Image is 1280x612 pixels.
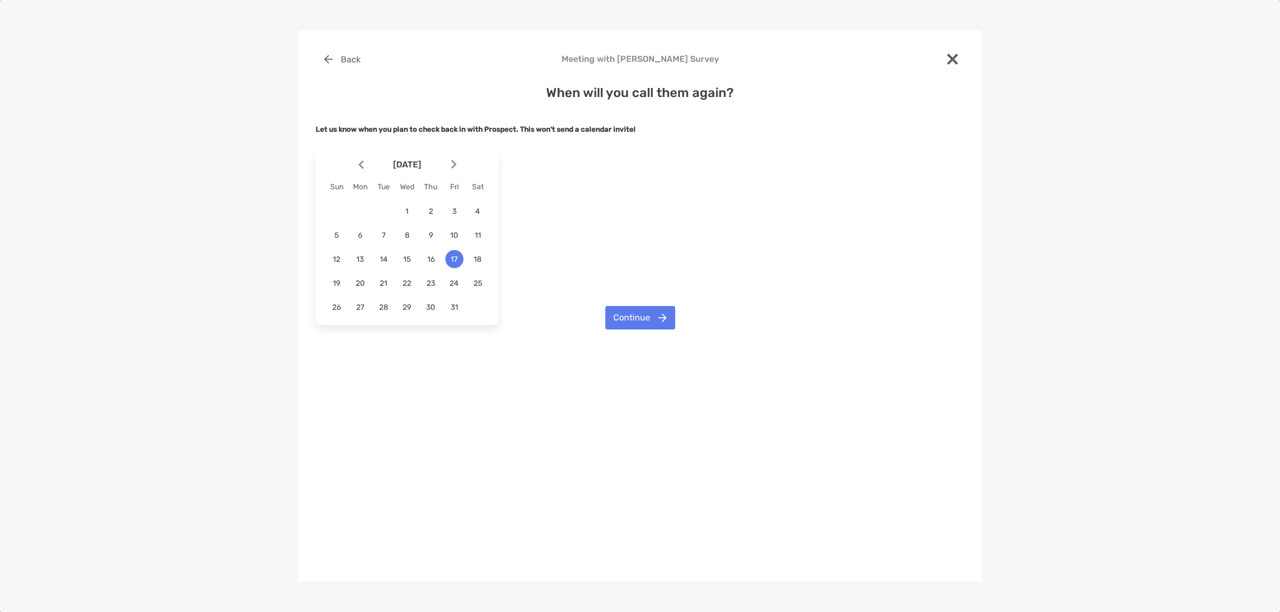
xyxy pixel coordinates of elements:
img: Arrow icon [451,160,457,169]
span: 12 [327,255,346,264]
h4: Meeting with [PERSON_NAME] Survey [316,54,964,64]
span: 17 [445,255,463,264]
h5: Let us know when you plan to check back in with Prospect. [316,125,964,133]
img: Arrow icon [358,160,364,169]
img: button icon [324,55,333,63]
span: 29 [398,303,416,312]
span: 30 [422,303,440,312]
span: 13 [351,255,369,264]
span: 18 [469,255,487,264]
span: 21 [374,279,393,288]
div: Sat [466,182,490,191]
span: 6 [351,231,369,240]
span: 15 [398,255,416,264]
span: 22 [398,279,416,288]
span: 1 [398,207,416,216]
div: Tue [372,182,395,191]
span: 9 [422,231,440,240]
span: 7 [374,231,393,240]
span: 5 [327,231,346,240]
div: Fri [443,182,466,191]
span: [DATE] [366,159,449,170]
div: Wed [395,182,419,191]
img: button icon [658,313,667,322]
div: Thu [419,182,443,191]
div: Sun [325,182,348,191]
span: 19 [327,279,346,288]
button: Continue [605,306,675,329]
span: 26 [327,303,346,312]
span: 24 [445,279,463,288]
div: Mon [348,182,372,191]
span: 25 [469,279,487,288]
span: 8 [398,231,416,240]
span: 27 [351,303,369,312]
span: 20 [351,279,369,288]
span: 28 [374,303,393,312]
span: 31 [445,303,463,312]
span: 11 [469,231,487,240]
img: close modal [947,54,958,65]
span: 14 [374,255,393,264]
span: 2 [422,207,440,216]
span: 23 [422,279,440,288]
span: 10 [445,231,463,240]
span: 3 [445,207,463,216]
h4: When will you call them again? [316,85,964,100]
button: Back [316,47,369,71]
span: 4 [469,207,487,216]
span: 16 [422,255,440,264]
strong: This won't send a calendar invite! [520,125,636,133]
